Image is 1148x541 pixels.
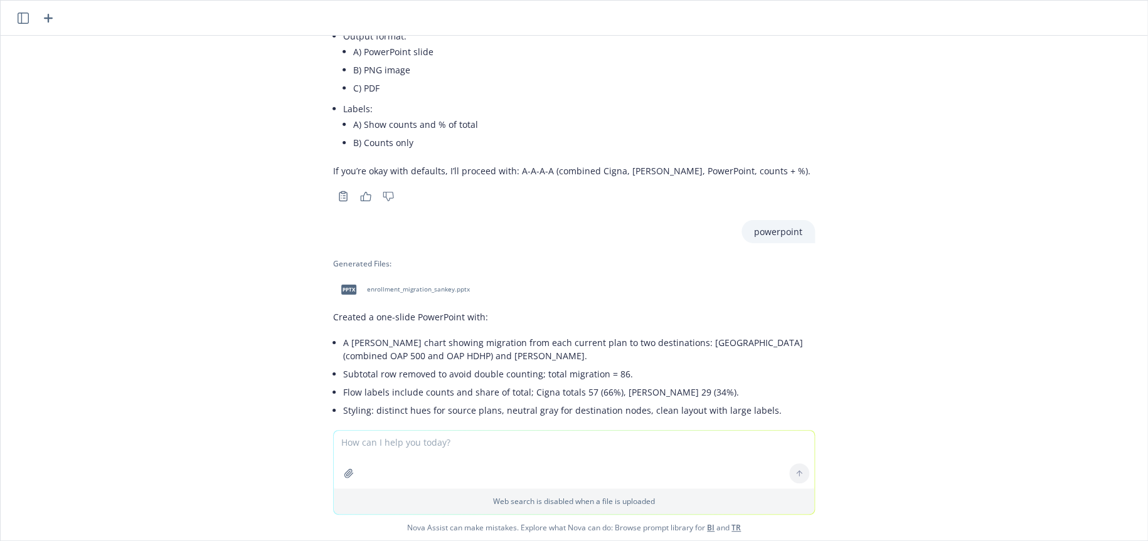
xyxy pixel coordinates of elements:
[341,496,807,507] p: Web search is disabled when a file is uploaded
[353,134,815,152] li: B) Counts only
[707,522,715,533] a: BI
[353,79,815,97] li: C) PDF
[367,285,470,293] span: enrollment_migration_sankey.pptx
[333,258,815,269] div: Generated Files:
[333,164,815,177] p: If you’re okay with defaults, I’ll proceed with: A-A-A-A (combined Cigna, [PERSON_NAME], PowerPoi...
[343,102,815,115] p: Labels:
[378,187,398,205] button: Thumbs down
[337,191,349,202] svg: Copy to clipboard
[343,401,815,419] li: Styling: distinct hues for source plans, neutral gray for destination nodes, clean layout with la...
[343,383,815,401] li: Flow labels include counts and share of total; Cigna totals 57 (66%), [PERSON_NAME] 29 (34%).
[343,29,815,43] p: Output format:
[6,515,1142,540] span: Nova Assist can make mistakes. Explore what Nova can do: Browse prompt library for and
[341,285,356,294] span: pptx
[333,429,815,443] p: Slide elements:
[353,115,815,134] li: A) Show counts and % of total
[343,365,815,383] li: Subtotal row removed to avoid double counting; total migration = 86.
[353,61,815,79] li: B) PNG image
[333,310,815,323] p: Created a one-slide PowerPoint with:
[754,225,802,238] p: powerpoint
[343,334,815,365] li: A [PERSON_NAME] chart showing migration from each current plan to two destinations: [GEOGRAPHIC_D...
[731,522,741,533] a: TR
[353,43,815,61] li: A) PowerPoint slide
[333,274,472,305] div: pptxenrollment_migration_sankey.pptx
